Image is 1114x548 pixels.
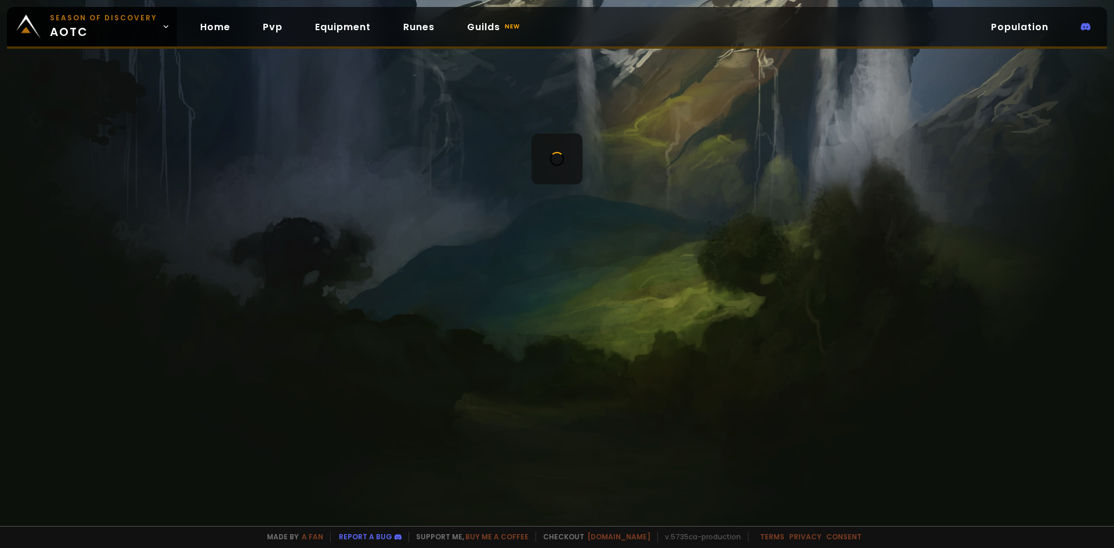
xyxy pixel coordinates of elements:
span: Checkout [536,532,650,542]
a: Runes [394,15,444,39]
a: Buy me a coffee [465,532,529,542]
a: Home [191,15,240,39]
a: Equipment [306,15,380,39]
a: Season of Discoveryaotc [7,7,177,46]
span: v. 5735ca - production [657,532,741,542]
small: Season of Discovery [50,13,157,23]
small: new [502,20,522,34]
a: Guildsnew [458,15,531,39]
span: aotc [50,13,157,41]
span: Made by [260,532,323,542]
a: [DOMAIN_NAME] [587,532,650,542]
a: Report a bug [339,532,392,542]
a: Pvp [254,15,292,39]
a: a fan [302,532,323,542]
a: Privacy [789,532,822,542]
span: Support me, [408,532,529,542]
a: Consent [826,532,862,542]
a: Terms [760,532,784,542]
a: Population [982,15,1058,39]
